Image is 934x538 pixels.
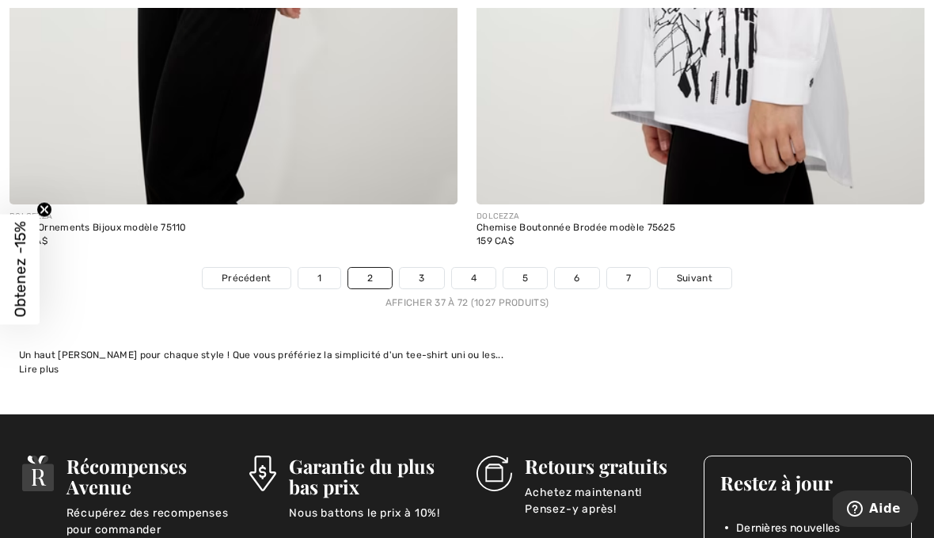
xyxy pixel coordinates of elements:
[736,520,841,536] span: Dernières nouvelles
[11,221,29,317] span: Obtenez -15%
[36,201,52,217] button: Close teaser
[22,456,54,491] img: Récompenses Avenue
[503,268,547,288] a: 5
[298,268,340,288] a: 1
[720,472,895,493] h3: Restez à jour
[249,456,276,491] img: Garantie du plus bas prix
[476,235,514,246] span: 159 CA$
[677,271,712,285] span: Suivant
[400,268,443,288] a: 3
[525,456,685,476] h3: Retours gratuits
[525,484,685,516] p: Achetez maintenant! Pensez-y après!
[289,505,458,536] p: Nous battons le prix à 10%!
[476,223,925,234] div: Chemise Boutonnée Brodée modèle 75625
[555,268,598,288] a: 6
[833,490,918,530] iframe: Ouvre un widget dans lequel vous pouvez trouver plus d’informations
[66,456,230,497] h3: Récompenses Avenue
[476,456,512,491] img: Retours gratuits
[476,211,925,223] div: DOLCEZZA
[9,223,458,234] div: Pull à Ornements Bijoux modèle 75110
[222,271,271,285] span: Précédent
[607,268,650,288] a: 7
[19,348,915,362] div: Un haut [PERSON_NAME] pour chaque style ! Que vous préfériez la simplicité d'un tee-shirt uni ou ...
[19,364,59,375] span: Lire plus
[289,456,458,497] h3: Garantie du plus bas prix
[203,268,290,288] a: Précédent
[66,505,230,536] p: Récupérez des recompenses pour commander gratuitement ce que vous aimez.
[658,268,731,288] a: Suivant
[452,268,495,288] a: 4
[348,268,392,288] a: 2
[9,211,458,223] div: DOLCEZZA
